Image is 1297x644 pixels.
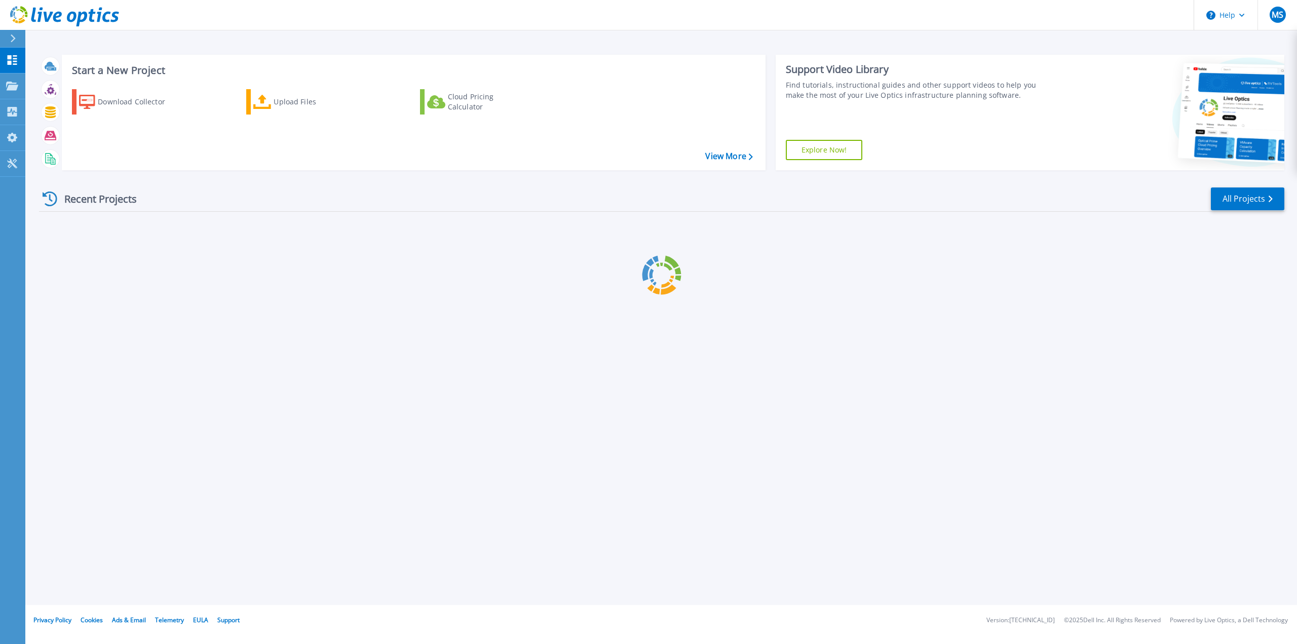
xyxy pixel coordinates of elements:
a: Telemetry [155,616,184,624]
a: Download Collector [72,89,185,115]
a: Support [217,616,240,624]
a: Privacy Policy [33,616,71,624]
span: MS [1272,11,1283,19]
div: Download Collector [98,92,179,112]
div: Cloud Pricing Calculator [448,92,529,112]
a: All Projects [1211,187,1284,210]
div: Support Video Library [786,63,1049,76]
a: Cookies [81,616,103,624]
li: © 2025 Dell Inc. All Rights Reserved [1064,617,1161,624]
a: EULA [193,616,208,624]
a: Upload Files [246,89,359,115]
a: View More [705,151,752,161]
h3: Start a New Project [72,65,752,76]
a: Cloud Pricing Calculator [420,89,533,115]
li: Version: [TECHNICAL_ID] [986,617,1055,624]
li: Powered by Live Optics, a Dell Technology [1170,617,1288,624]
a: Explore Now! [786,140,863,160]
a: Ads & Email [112,616,146,624]
div: Upload Files [274,92,355,112]
div: Recent Projects [39,186,150,211]
div: Find tutorials, instructional guides and other support videos to help you make the most of your L... [786,80,1049,100]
